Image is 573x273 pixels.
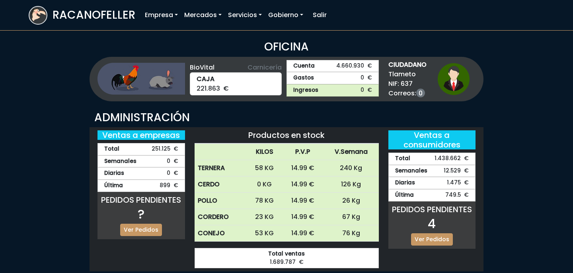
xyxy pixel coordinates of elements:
div: 0 € [97,155,185,168]
td: 126 Kg [324,176,379,193]
div: 12.529 € [388,165,476,177]
th: POLLO [195,193,247,209]
a: Servicios [225,7,265,23]
td: 14.99 € [282,193,324,209]
img: logoracarojo.png [29,7,47,22]
a: Ingresos0 € [286,84,379,97]
td: 78 KG [247,193,282,209]
strong: Última [104,182,123,190]
h5: Ventas a consumidores [388,130,476,149]
img: ciudadano1.png [438,63,470,95]
strong: CAJA [197,74,275,84]
td: 240 Kg [324,160,379,176]
h5: PEDIDOS PENDIENTES [388,205,476,214]
span: Tlameto [388,70,427,79]
h3: RACANOFELLER [53,8,135,22]
a: Ver Pedidos [411,233,453,246]
td: 14.99 € [282,209,324,225]
td: 0 KG [247,176,282,193]
span: Carnicería [248,63,282,72]
div: BioVital [190,63,282,72]
div: 1.689.787 € [195,248,379,268]
strong: Total ventas [201,250,372,258]
a: Ver Pedidos [120,224,162,236]
a: RACANOFELLER [29,4,135,27]
th: TERNERA [195,160,247,176]
h5: PEDIDOS PENDIENTES [97,195,185,205]
span: ? [138,205,144,223]
a: Cuenta4.660.930 € [286,60,379,72]
h5: Ventas a empresas [97,130,185,140]
div: 899 € [97,180,185,192]
div: 221.863 € [190,72,282,95]
strong: Total [104,145,119,153]
div: 749.5 € [388,189,476,201]
th: V.Semana [324,144,379,160]
strong: CIUDADANO [388,60,427,70]
th: CONEJO [195,225,247,242]
td: 23 KG [247,209,282,225]
td: 76 Kg [324,225,379,242]
td: 14.99 € [282,160,324,176]
strong: Total [395,155,410,163]
div: 0 € [97,167,185,180]
th: KILOS [247,144,282,160]
a: Mercados [181,7,225,23]
td: 53 KG [247,225,282,242]
th: CORDERO [195,209,247,225]
span: NIF: 637 [388,79,427,89]
strong: Semanales [104,157,136,166]
td: 14.99 € [282,225,324,242]
h3: ADMINISTRACIÓN [94,111,479,124]
td: 14.99 € [282,176,324,193]
h3: OFICINA [29,40,544,54]
strong: Diarias [104,169,124,178]
td: 26 Kg [324,193,379,209]
strong: Última [395,191,414,199]
div: 251.125 € [97,143,185,155]
a: Salir [310,7,330,23]
strong: Cuenta [293,62,315,70]
td: 67 Kg [324,209,379,225]
img: ganaderia.png [97,63,185,95]
strong: Diarias [395,179,415,187]
span: Correos: [388,89,427,98]
th: CERDO [195,176,247,193]
strong: Semanales [395,167,427,175]
td: 58 KG [247,160,282,176]
th: P.V.P [282,144,324,160]
h5: Productos en stock [195,130,379,140]
a: 0 [416,89,425,97]
a: Gastos0 € [286,72,379,84]
div: 1.438.662 € [388,153,476,165]
strong: Gastos [293,74,314,82]
a: Empresa [142,7,181,23]
a: Gobierno [265,7,306,23]
div: 1.475 € [388,177,476,189]
strong: Ingresos [293,86,318,95]
span: 4 [428,215,436,232]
